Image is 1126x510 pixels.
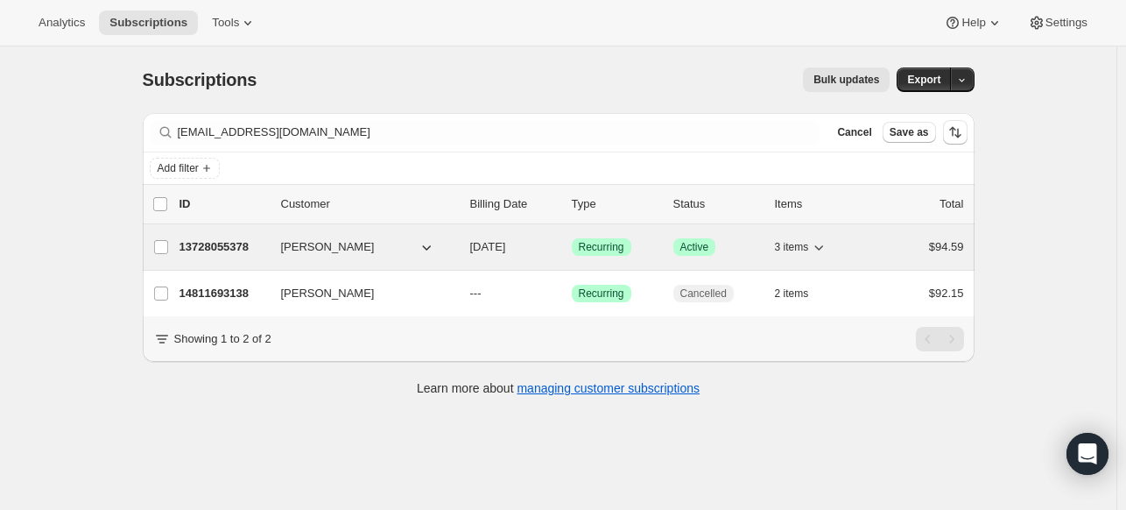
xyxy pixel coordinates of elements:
[470,195,558,213] p: Billing Date
[907,73,940,87] span: Export
[179,235,964,259] div: 13728055378[PERSON_NAME][DATE]SuccessRecurringSuccessActive3 items$94.59
[143,70,257,89] span: Subscriptions
[179,195,267,213] p: ID
[933,11,1013,35] button: Help
[572,195,659,213] div: Type
[1066,433,1108,475] div: Open Intercom Messenger
[961,16,985,30] span: Help
[929,287,964,300] span: $92.15
[150,158,220,179] button: Add filter
[803,67,890,92] button: Bulk updates
[883,122,936,143] button: Save as
[99,11,198,35] button: Subscriptions
[470,287,482,300] span: ---
[1017,11,1098,35] button: Settings
[417,379,700,397] p: Learn more about
[775,287,809,301] span: 2 items
[916,327,964,351] nav: Pagination
[775,281,828,306] button: 2 items
[579,287,624,301] span: Recurring
[271,280,446,308] button: [PERSON_NAME]
[943,120,968,145] button: Sort the results
[775,195,862,213] div: Items
[897,67,951,92] button: Export
[830,122,878,143] button: Cancel
[28,11,95,35] button: Analytics
[178,120,820,145] input: Filter subscribers
[517,381,700,395] a: managing customer subscriptions
[1045,16,1087,30] span: Settings
[179,195,964,213] div: IDCustomerBilling DateTypeStatusItemsTotal
[929,240,964,253] span: $94.59
[179,238,267,256] p: 13728055378
[890,125,929,139] span: Save as
[813,73,879,87] span: Bulk updates
[940,195,963,213] p: Total
[775,235,828,259] button: 3 items
[281,195,456,213] p: Customer
[179,281,964,306] div: 14811693138[PERSON_NAME]---SuccessRecurringCancelled2 items$92.15
[174,330,271,348] p: Showing 1 to 2 of 2
[158,161,199,175] span: Add filter
[109,16,187,30] span: Subscriptions
[680,240,709,254] span: Active
[680,287,727,301] span: Cancelled
[212,16,239,30] span: Tools
[673,195,761,213] p: Status
[470,240,506,253] span: [DATE]
[281,285,375,302] span: [PERSON_NAME]
[39,16,85,30] span: Analytics
[281,238,375,256] span: [PERSON_NAME]
[271,233,446,261] button: [PERSON_NAME]
[837,125,871,139] span: Cancel
[775,240,809,254] span: 3 items
[179,285,267,302] p: 14811693138
[579,240,624,254] span: Recurring
[201,11,267,35] button: Tools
